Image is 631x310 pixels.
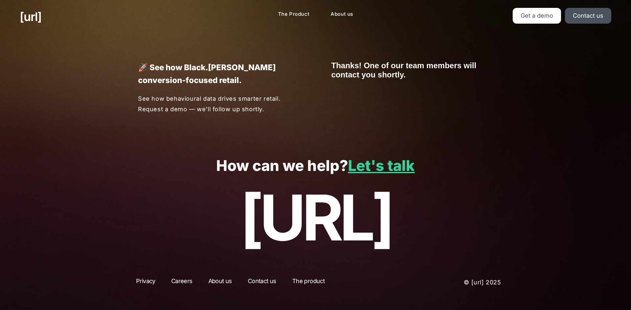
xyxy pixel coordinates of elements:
[202,277,238,288] a: About us
[348,156,415,175] a: Let's talk
[130,277,161,288] a: Privacy
[331,61,493,79] iframe: Form 1
[20,182,611,253] p: [URL]
[513,8,561,24] a: Get a demo
[273,8,315,21] a: The Product
[138,93,300,114] p: See how behavioural data drives smarter retail. Request a demo — we’ll follow up shortly.
[325,8,359,21] a: About us
[165,277,199,288] a: Careers
[20,8,41,26] a: [URL]
[286,277,331,288] a: The product
[20,157,611,174] p: How can we help?
[408,277,501,288] p: © [URL] 2025
[242,277,282,288] a: Contact us
[565,8,611,24] a: Contact us
[138,61,300,87] p: 🚀 See how Black.[PERSON_NAME] conversion-focused retail.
